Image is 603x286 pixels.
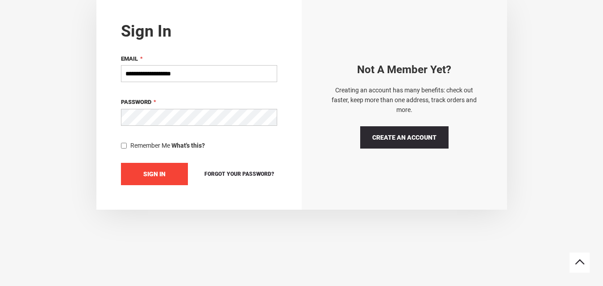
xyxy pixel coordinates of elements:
[326,85,482,115] p: Creating an account has many benefits: check out faster, keep more than one address, track orders...
[143,170,166,178] span: Sign In
[121,163,188,185] button: Sign In
[357,63,451,76] strong: Not a Member yet?
[171,142,205,149] strong: What's this?
[204,171,274,177] span: Forgot Your Password?
[372,134,437,141] span: Create an Account
[130,142,170,149] span: Remember Me
[360,126,449,149] a: Create an Account
[121,22,171,41] strong: Sign in
[121,99,151,105] span: Password
[121,55,138,62] span: Email
[201,169,277,179] a: Forgot Your Password?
